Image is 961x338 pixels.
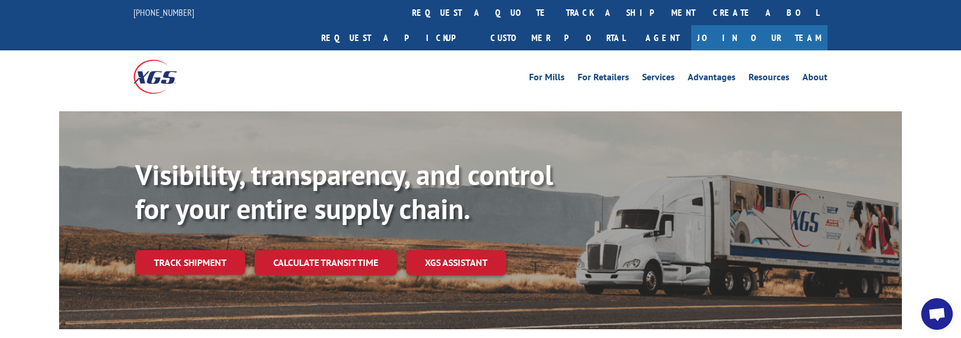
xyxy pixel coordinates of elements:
[578,73,629,86] a: For Retailers
[642,73,675,86] a: Services
[688,73,736,86] a: Advantages
[135,156,553,227] b: Visibility, transparency, and control for your entire supply chain.
[133,6,194,18] a: [PHONE_NUMBER]
[406,250,506,275] a: XGS ASSISTANT
[691,25,828,50] a: Join Our Team
[313,25,482,50] a: Request a pickup
[634,25,691,50] a: Agent
[135,250,245,275] a: Track shipment
[482,25,634,50] a: Customer Portal
[921,298,953,330] div: Open chat
[802,73,828,86] a: About
[255,250,397,275] a: Calculate transit time
[529,73,565,86] a: For Mills
[749,73,790,86] a: Resources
